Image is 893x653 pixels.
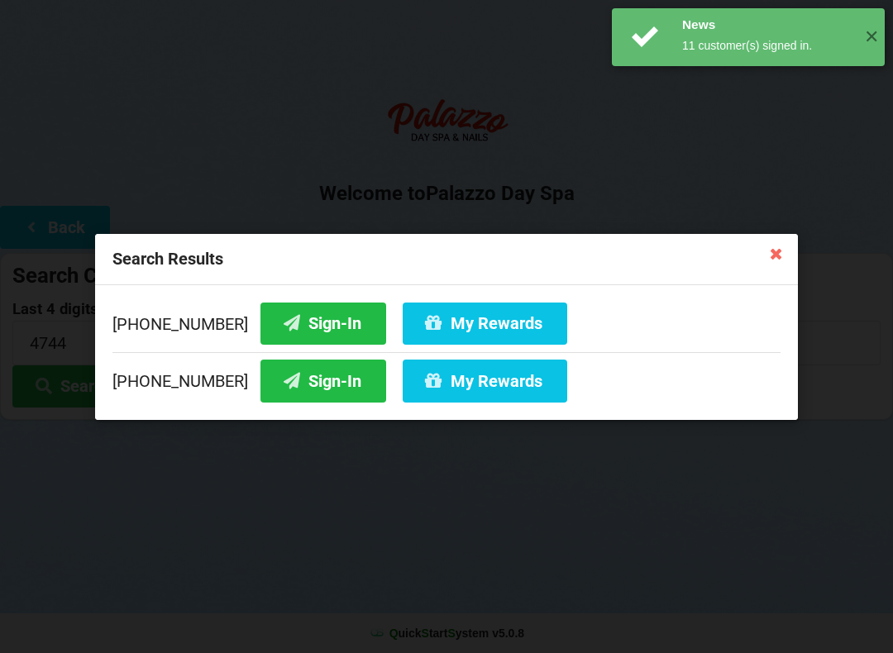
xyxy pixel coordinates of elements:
button: Sign-In [260,302,386,344]
div: [PHONE_NUMBER] [112,351,781,402]
button: My Rewards [403,360,567,402]
button: My Rewards [403,302,567,344]
div: [PHONE_NUMBER] [112,302,781,351]
button: Sign-In [260,360,386,402]
div: 11 customer(s) signed in. [682,37,852,54]
div: News [682,17,852,33]
div: Search Results [95,234,798,285]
